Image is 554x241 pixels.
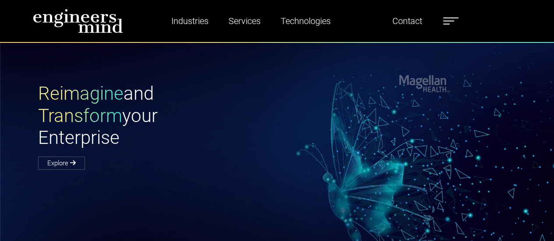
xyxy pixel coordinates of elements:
[277,11,334,31] a: Technologies
[38,83,124,104] span: Reimagine
[168,11,212,31] a: Industries
[33,9,123,33] img: logo
[38,83,277,149] h1: and your Enterprise
[38,105,122,126] span: Transform
[389,11,426,31] a: Contact
[225,11,264,31] a: Services
[38,157,85,170] a: Explore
